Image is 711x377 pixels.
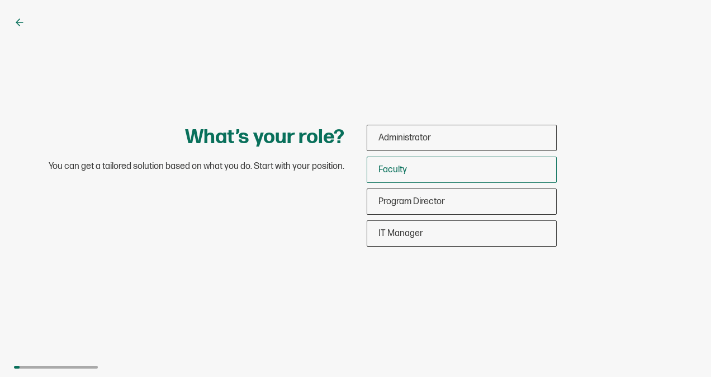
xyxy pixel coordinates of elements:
iframe: Chat Widget [655,323,711,377]
span: Administrator [378,133,431,143]
span: You can get a tailored solution based on what you do. Start with your position. [49,161,344,172]
span: Program Director [378,196,445,207]
span: Faculty [378,164,407,175]
span: IT Manager [378,228,423,239]
h1: What’s your role? [185,125,344,150]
